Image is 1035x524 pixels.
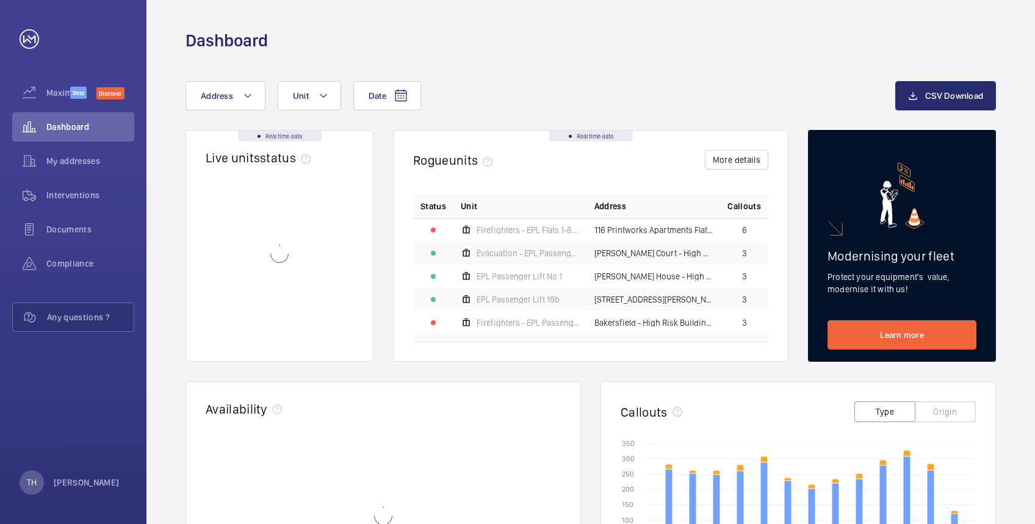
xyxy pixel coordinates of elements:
[742,249,747,257] span: 3
[895,81,996,110] button: CSV Download
[293,91,309,101] span: Unit
[201,91,233,101] span: Address
[705,150,768,170] button: More details
[369,91,386,101] span: Date
[622,439,635,448] text: 350
[477,318,580,327] span: Firefighters - EPL Passenger Lift No 2
[622,485,634,493] text: 200
[477,295,560,304] span: EPL Passenger Lift 19b
[828,271,976,295] p: Protect your equipment's value, modernise it with us!
[413,153,497,168] h2: Rogue
[549,131,633,142] div: Real time data
[915,401,976,422] button: Origin
[260,150,316,165] span: status
[420,200,446,212] p: Status
[186,29,268,52] h1: Dashboard
[594,249,713,257] span: [PERSON_NAME] Court - High Risk Building - [PERSON_NAME][GEOGRAPHIC_DATA]
[206,150,316,165] h2: Live units
[742,295,747,304] span: 3
[880,162,925,229] img: marketing-card.svg
[622,454,635,463] text: 300
[46,223,134,235] span: Documents
[727,200,761,212] span: Callouts
[828,320,976,350] a: Learn more
[477,226,580,234] span: Firefighters - EPL Flats 1-65 No 1
[594,272,713,281] span: [PERSON_NAME] House - High Risk Building - [PERSON_NAME][GEOGRAPHIC_DATA]
[854,401,915,422] button: Type
[742,272,747,281] span: 3
[742,318,747,327] span: 3
[238,131,322,142] div: Real time data
[70,87,87,99] span: Beta
[594,318,713,327] span: Bakersfield - High Risk Building - [GEOGRAPHIC_DATA]
[186,81,265,110] button: Address
[46,257,134,270] span: Compliance
[594,226,713,234] span: 116 Printworks Apartments Flats 1-65 - High Risk Building - 116 Printworks Apartments Flats 1-65
[46,155,134,167] span: My addresses
[278,81,341,110] button: Unit
[925,91,983,101] span: CSV Download
[46,121,134,133] span: Dashboard
[46,189,134,201] span: Interventions
[54,476,120,489] p: [PERSON_NAME]
[594,295,713,304] span: [STREET_ADDRESS][PERSON_NAME][PERSON_NAME]
[27,476,37,489] p: TH
[449,153,498,168] span: units
[96,87,124,99] span: Discover
[622,500,633,509] text: 150
[477,272,562,281] span: EPL Passenger Lift No 1
[46,87,70,99] span: Maximize
[594,200,626,212] span: Address
[742,226,747,234] span: 6
[47,311,134,323] span: Any questions ?
[353,81,421,110] button: Date
[206,401,267,417] h2: Availability
[622,470,634,478] text: 250
[621,404,668,420] h2: Callouts
[461,200,477,212] span: Unit
[477,249,580,257] span: Evacuation - EPL Passenger Lift No 2
[828,248,976,264] h2: Modernising your fleet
